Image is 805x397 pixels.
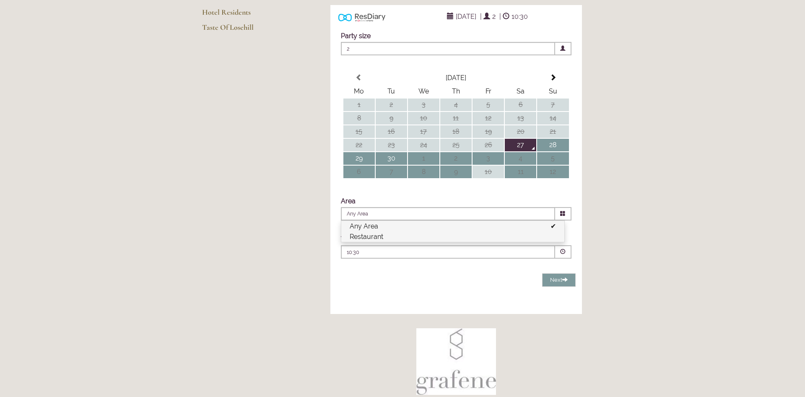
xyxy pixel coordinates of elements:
[550,74,556,81] span: Next Month
[341,197,356,205] label: Area
[505,166,536,178] td: 11
[473,152,504,165] td: 3
[480,13,482,21] span: |
[338,11,385,23] img: Powered by ResDiary
[505,112,536,125] td: 13
[343,166,375,178] td: 6
[341,231,564,242] li: Restaurant
[408,112,439,125] td: 10
[202,23,282,38] a: Taste Of Losehill
[343,112,375,125] td: 8
[408,125,439,138] td: 17
[440,85,472,98] th: Th
[473,166,504,178] td: 10
[440,99,472,111] td: 4
[505,99,536,111] td: 6
[440,166,472,178] td: 9
[343,125,375,138] td: 15
[550,277,568,283] span: Next
[440,125,472,138] td: 18
[505,125,536,138] td: 20
[490,10,498,23] span: 2
[473,99,504,111] td: 5
[473,125,504,138] td: 19
[542,273,576,287] button: Next
[537,85,569,98] th: Su
[473,139,504,151] td: 26
[343,85,375,98] th: Mo
[376,72,537,84] th: Select Month
[343,99,375,111] td: 1
[440,112,472,125] td: 11
[376,139,407,151] td: 23
[202,8,282,23] a: Hotel Residents
[408,152,439,165] td: 1
[416,328,496,395] img: Book a table at Grafene Restaurant @ Losehill
[537,152,569,165] td: 5
[408,85,439,98] th: We
[537,112,569,125] td: 14
[505,139,536,151] td: 27
[341,32,371,40] label: Party size
[376,125,407,138] td: 16
[440,152,472,165] td: 2
[454,10,478,23] span: [DATE]
[343,139,375,151] td: 22
[376,85,407,98] th: Tu
[347,249,499,256] p: 10:30
[341,221,564,231] li: Any Area
[356,74,362,81] span: Previous Month
[408,166,439,178] td: 8
[408,99,439,111] td: 3
[473,112,504,125] td: 12
[376,112,407,125] td: 9
[537,125,569,138] td: 21
[505,85,536,98] th: Sa
[509,10,530,23] span: 10:30
[376,152,407,165] td: 30
[499,13,501,21] span: |
[505,152,536,165] td: 4
[537,139,569,151] td: 28
[408,139,439,151] td: 24
[537,99,569,111] td: 7
[376,166,407,178] td: 7
[341,42,555,55] span: 2
[376,99,407,111] td: 2
[473,85,504,98] th: Fr
[537,166,569,178] td: 12
[343,152,375,165] td: 29
[440,139,472,151] td: 25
